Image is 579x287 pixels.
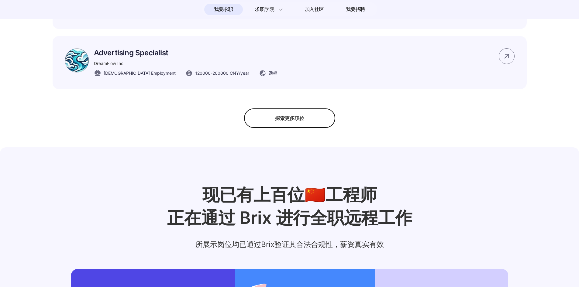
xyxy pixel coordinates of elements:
span: 我要招聘 [346,6,365,13]
div: 探索更多职位 [244,108,335,128]
span: DreamFlow Inc [94,61,123,66]
span: 加入社区 [305,5,324,14]
span: 远程 [269,70,277,76]
span: 求职学院 [255,6,274,13]
span: 120000 - 200000 CNY /year [195,70,249,76]
span: [DEMOGRAPHIC_DATA] Employment [104,70,176,76]
span: 我要求职 [214,5,233,14]
p: Advertising Specialist [94,48,277,57]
